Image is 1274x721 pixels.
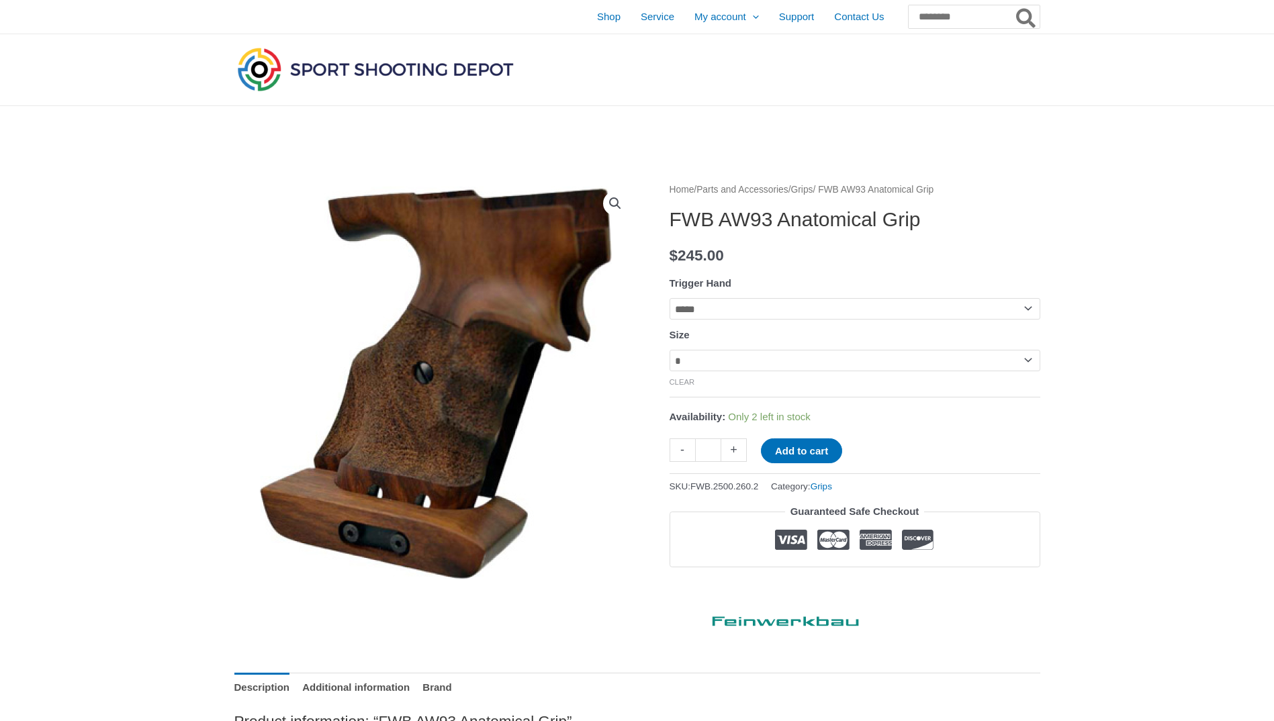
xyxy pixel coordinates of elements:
[234,44,516,94] img: Sport Shooting Depot
[422,673,451,702] a: Brand
[670,181,1040,199] nav: Breadcrumb
[670,329,690,340] label: Size
[721,438,747,462] a: +
[1013,5,1040,28] button: Search
[670,577,1040,593] iframe: Customer reviews powered by Trustpilot
[234,673,290,702] a: Description
[791,185,813,195] a: Grips
[761,438,842,463] button: Add to cart
[670,438,695,462] a: -
[695,438,721,462] input: Product quantity
[811,481,832,491] a: Grips
[603,191,627,215] a: View full-screen image gallery
[670,411,726,422] span: Availability:
[728,411,811,422] span: Only 2 left in stock
[670,378,695,386] a: Clear options
[670,185,694,195] a: Home
[670,277,732,289] label: Trigger Hand
[690,481,758,491] span: FWB.2500.260.2
[670,604,871,632] a: Feinwerkbau
[785,502,925,521] legend: Guaranteed Safe Checkout
[771,478,832,495] span: Category:
[670,207,1040,232] h1: FWB AW93 Anatomical Grip
[670,247,724,264] bdi: 245.00
[670,247,678,264] span: $
[302,673,410,702] a: Additional information
[234,181,637,584] img: 25002602
[670,478,759,495] span: SKU:
[696,185,788,195] a: Parts and Accessories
